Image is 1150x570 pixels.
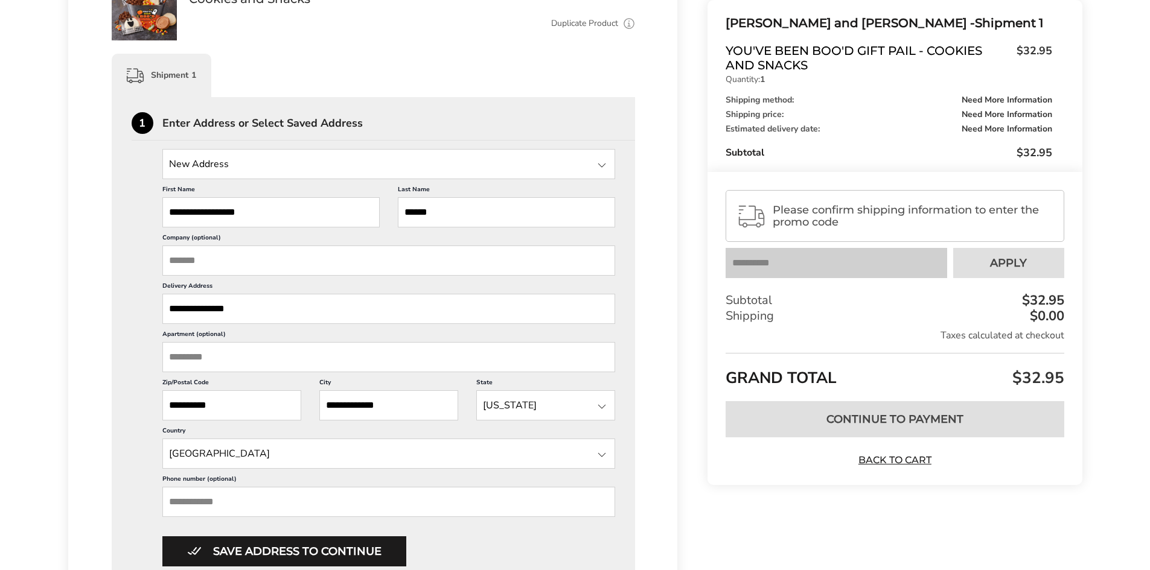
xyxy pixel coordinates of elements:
[398,197,615,227] input: Last Name
[953,248,1064,278] button: Apply
[726,353,1064,392] div: GRAND TOTAL
[162,390,301,420] input: ZIP
[162,233,616,245] label: Company (optional)
[162,245,616,276] input: Company
[962,96,1052,104] span: Need More Information
[162,439,616,469] input: State
[773,204,1053,228] span: Please confirm shipping information to enter the promo code
[726,308,1064,324] div: Shipping
[162,426,616,439] label: Country
[1017,145,1052,160] span: $32.95
[476,390,615,420] input: State
[726,401,1064,437] button: Continue to Payment
[319,378,458,390] label: City
[1027,309,1064,323] div: $0.00
[726,329,1064,342] div: Taxes calculated at checkout
[726,96,1052,104] div: Shipping method:
[962,125,1052,133] span: Need More Information
[726,110,1052,119] div: Shipping price:
[162,475,616,487] label: Phone number (optional)
[162,294,616,324] input: Delivery Address
[162,282,616,294] label: Delivery Address
[726,145,1052,160] div: Subtotal
[162,330,616,342] label: Apartment (optional)
[551,17,618,30] a: Duplicate Product
[162,185,380,197] label: First Name
[162,536,406,566] button: Button save address
[726,125,1052,133] div: Estimated delivery date:
[398,185,615,197] label: Last Name
[162,378,301,390] label: Zip/Postal Code
[760,74,765,85] strong: 1
[162,197,380,227] input: First Name
[162,149,616,179] input: State
[962,110,1052,119] span: Need More Information
[319,390,458,420] input: City
[1009,367,1064,388] span: $32.95
[1011,43,1052,69] span: $32.95
[476,378,615,390] label: State
[162,118,636,128] div: Enter Address or Select Saved Address
[726,293,1064,308] div: Subtotal
[112,54,211,97] div: Shipment 1
[726,16,975,30] span: [PERSON_NAME] and [PERSON_NAME] -
[162,342,616,372] input: Apartment
[726,13,1052,33] div: Shipment 1
[726,43,1052,72] a: You've Been Boo'd Gift Pail - Cookies and Snacks$32.95
[852,454,937,467] a: Back to Cart
[726,43,1010,72] span: You've Been Boo'd Gift Pail - Cookies and Snacks
[726,75,1052,84] p: Quantity:
[990,258,1027,268] span: Apply
[132,112,153,134] div: 1
[1019,294,1064,307] div: $32.95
